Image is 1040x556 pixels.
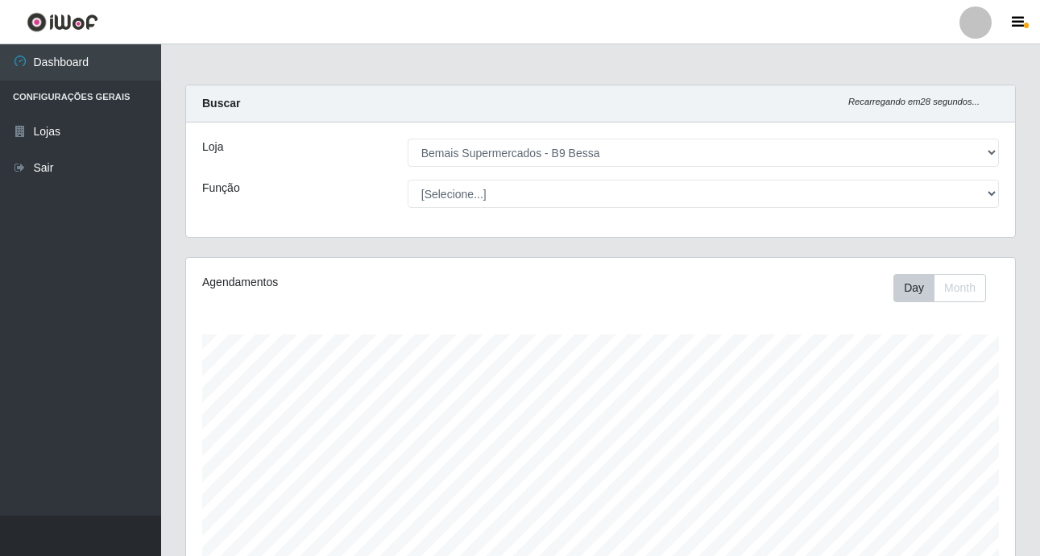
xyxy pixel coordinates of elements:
[893,274,934,302] button: Day
[202,180,240,197] label: Função
[202,97,240,110] strong: Buscar
[893,274,999,302] div: Toolbar with button groups
[202,274,520,291] div: Agendamentos
[848,97,980,106] i: Recarregando em 28 segundos...
[893,274,986,302] div: First group
[27,12,98,32] img: CoreUI Logo
[934,274,986,302] button: Month
[202,139,223,156] label: Loja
